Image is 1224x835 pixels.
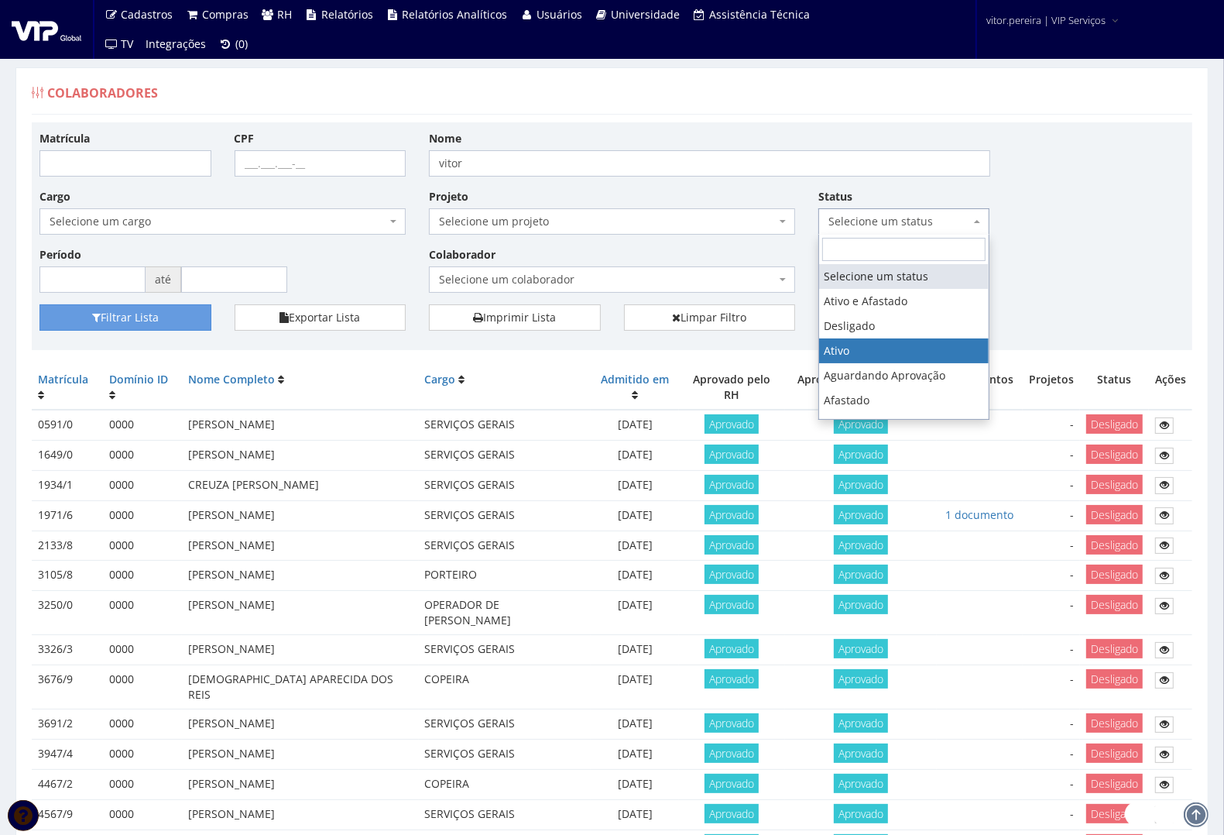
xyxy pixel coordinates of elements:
span: Desligado [1086,639,1143,658]
a: 1 documento [946,507,1014,522]
td: [DATE] [591,561,679,591]
td: 1934/1 [32,470,103,500]
span: Aprovado [705,669,759,689]
td: PORTEIRO [419,561,591,591]
a: (0) [213,29,255,59]
span: Desligado [1086,475,1143,494]
label: Matrícula [39,131,90,146]
td: [PERSON_NAME] [182,531,418,561]
td: 1971/6 [32,500,103,531]
td: SERVIÇOS GERAIS [419,500,591,531]
button: Filtrar Lista [39,304,211,331]
td: [DATE] [591,440,679,470]
span: Aprovado [834,595,888,614]
td: [DATE] [591,591,679,635]
td: 0000 [103,440,182,470]
td: SERVIÇOS GERAIS [419,531,591,561]
td: [DATE] [591,710,679,740]
td: SERVIÇOS GERAIS [419,740,591,770]
span: Desligado [1086,505,1143,524]
span: Aprovado [834,535,888,555]
td: SERVIÇOS GERAIS [419,440,591,470]
li: Ativo e Afastado [819,289,989,314]
td: [DATE] [591,799,679,830]
a: Limpar Filtro [624,304,796,331]
span: Aprovado [705,505,759,524]
span: Aprovado [705,475,759,494]
input: ___.___.___-__ [235,150,406,177]
a: Imprimir Lista [429,304,601,331]
td: 3947/4 [32,740,103,770]
td: COPEIRA [419,769,591,799]
td: 0000 [103,710,182,740]
td: - [1023,440,1080,470]
span: Selecione um colaborador [429,266,795,293]
span: Desligado [1086,535,1143,555]
td: 0000 [103,500,182,531]
td: 3105/8 [32,561,103,591]
span: Aprovado [705,744,759,763]
img: logo [12,18,81,41]
td: SERVIÇOS GERAIS [419,799,591,830]
span: Aprovado [705,565,759,584]
li: Aguardando Dados do Colaborador [819,413,989,453]
span: Selecione um projeto [429,208,795,235]
span: Selecione um projeto [439,214,776,229]
td: 0000 [103,799,182,830]
td: 0000 [103,635,182,665]
li: Aguardando Aprovação [819,363,989,388]
td: - [1023,635,1080,665]
span: Relatórios Analíticos [403,7,508,22]
td: - [1023,799,1080,830]
td: [PERSON_NAME] [182,740,418,770]
td: [DATE] [591,470,679,500]
td: CREUZA [PERSON_NAME] [182,470,418,500]
td: [PERSON_NAME] [182,440,418,470]
td: [DEMOGRAPHIC_DATA] APARECIDA DOS REIS [182,665,418,710]
span: Aprovado [834,774,888,793]
a: Matrícula [38,372,88,387]
span: Aprovado [834,804,888,823]
span: Selecione um colaborador [439,272,776,287]
span: Aprovado [705,595,759,614]
td: [PERSON_NAME] [182,410,418,440]
span: Aprovado [834,669,888,689]
td: SERVIÇOS GERAIS [419,710,591,740]
span: Integrações [146,36,207,51]
td: - [1023,710,1080,740]
li: Ativo [819,338,989,363]
td: SERVIÇOS GERAIS [419,635,591,665]
span: Aprovado [705,445,759,464]
td: - [1023,561,1080,591]
td: 3250/0 [32,591,103,635]
td: [DATE] [591,410,679,440]
td: [PERSON_NAME] [182,561,418,591]
td: 4567/9 [32,799,103,830]
td: [PERSON_NAME] [182,799,418,830]
span: Aprovado [705,774,759,793]
th: Aprovado pelo RH [679,366,785,410]
label: CPF [235,131,255,146]
span: Aprovado [705,804,759,823]
a: Cargo [425,372,456,387]
label: Nome [429,131,461,146]
th: Projetos [1023,366,1080,410]
span: Usuários [537,7,582,22]
span: Selecione um status [828,214,971,229]
td: - [1023,531,1080,561]
td: 4467/2 [32,769,103,799]
td: - [1023,470,1080,500]
label: Projeto [429,189,468,204]
span: Aprovado [834,713,888,733]
span: Aprovado [834,475,888,494]
span: Desligado [1086,669,1143,689]
a: Admitido em [601,372,669,387]
li: Selecione um status [819,264,989,289]
span: Aprovado [834,639,888,658]
span: Selecione um cargo [50,214,386,229]
span: Selecione um status [818,208,990,235]
span: Universidade [612,7,681,22]
span: Aprovado [705,639,759,658]
td: SERVIÇOS GERAIS [419,410,591,440]
th: Aprovado pela Diretoria RH [785,366,938,410]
